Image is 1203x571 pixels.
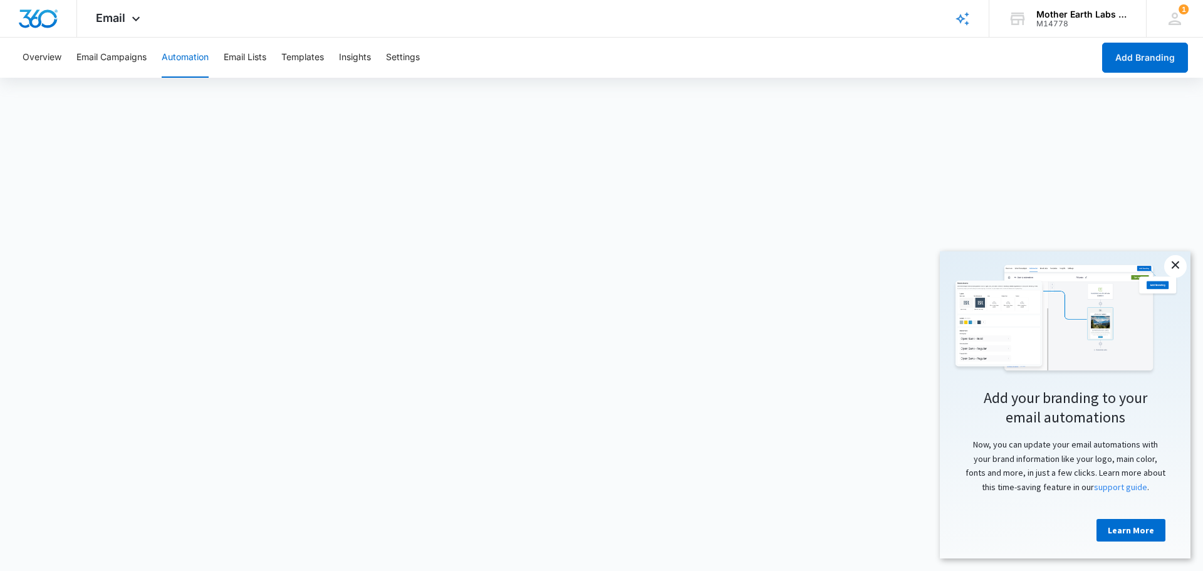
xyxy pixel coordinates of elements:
button: Settings [386,38,420,78]
span: Email [96,11,125,24]
a: Learn More [157,268,226,290]
h2: Add your branding to your email automations [13,137,238,175]
button: Insights [339,38,371,78]
button: Automation [162,38,209,78]
button: Email Campaigns [76,38,147,78]
button: Add Branding [1102,43,1188,73]
p: Now, you can update your email automations with your brand information like your logo, main color... [13,186,238,243]
div: account id [1036,19,1128,28]
div: account name [1036,9,1128,19]
a: support guide [154,230,207,241]
span: 1 [1179,4,1189,14]
a: Close modal [224,4,247,26]
button: Templates [281,38,324,78]
div: notifications count [1179,4,1189,14]
button: Email Lists [224,38,266,78]
button: Overview [23,38,61,78]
